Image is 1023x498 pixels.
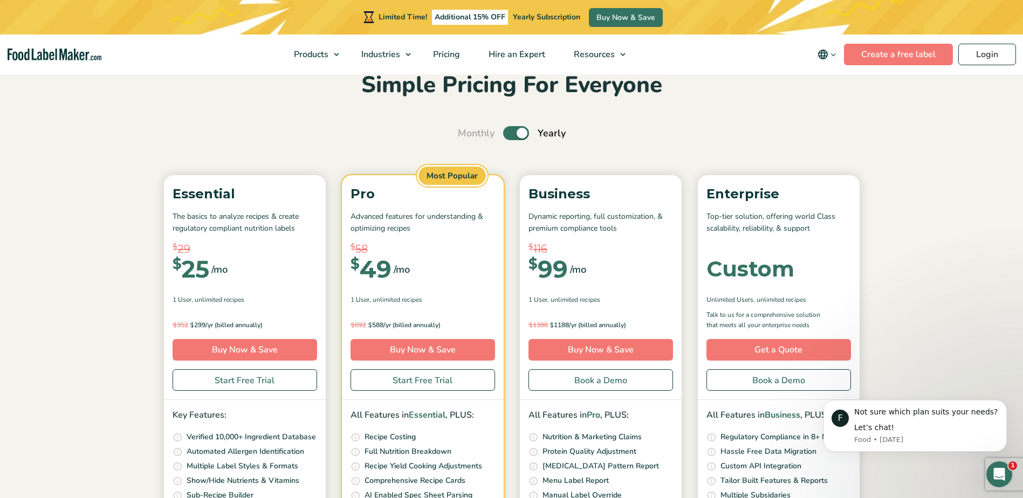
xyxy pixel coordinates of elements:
span: 1 User [528,295,547,305]
iframe: Intercom live chat [986,461,1012,487]
div: Custom [706,258,794,280]
p: Automated Allergen Identification [187,446,304,458]
span: /mo [394,262,410,277]
a: Buy Now & Save [173,339,317,361]
span: Essential [409,409,445,421]
p: Verified 10,000+ Ingredient Database [187,431,316,443]
p: Pro [351,184,495,204]
div: 49 [351,257,392,281]
a: Book a Demo [528,369,673,391]
span: 29 [177,241,190,257]
del: 352 [173,321,188,329]
p: Business [528,184,673,204]
span: 1 User [173,295,191,305]
p: Regulatory Compliance in 8+ Markets [720,431,850,443]
a: Resources [560,34,631,74]
span: $ [173,321,177,329]
span: $ [173,257,182,271]
span: Industries [358,49,401,60]
span: $ [351,321,355,329]
a: Create a free label [844,44,953,65]
p: Menu Label Report [543,475,609,487]
span: Most Popular [417,165,488,187]
span: Monthly [458,126,495,141]
span: Resources [571,49,616,60]
a: Buy Now & Save [528,339,673,361]
span: , Unlimited Recipes [369,295,422,305]
p: The basics to analyze recipes & create regulatory compliant nutrition labels [173,211,317,235]
a: Get a Quote [706,339,851,361]
span: Yearly Subscription [513,12,580,22]
p: Essential [173,184,317,204]
span: Pricing [430,49,461,60]
span: Business [765,409,800,421]
a: Hire an Expert [475,34,557,74]
span: 1 User [351,295,369,305]
p: All Features in , PLUS: [706,409,851,423]
p: Show/Hide Nutrients & Vitamins [187,475,299,487]
span: $ [368,321,372,329]
p: Full Nutrition Breakdown [365,446,451,458]
p: Dynamic reporting, full customization, & premium compliance tools [528,211,673,235]
span: Hire an Expert [485,49,546,60]
a: Book a Demo [706,369,851,391]
p: Tailor Built Features & Reports [720,475,828,487]
a: Start Free Trial [173,369,317,391]
span: , Unlimited Recipes [753,295,806,305]
a: Products [280,34,345,74]
div: 99 [528,257,568,281]
span: $ [190,321,194,329]
a: Industries [347,34,416,74]
span: Pro [587,409,600,421]
span: $ [351,241,355,253]
span: $ [528,241,533,253]
span: $ [550,321,554,329]
p: Multiple Label Styles & Formats [187,460,298,472]
span: $ [528,321,533,329]
h2: Simple Pricing For Everyone [159,71,865,100]
p: Enterprise [706,184,851,204]
span: $ [351,257,360,271]
span: 1 [1008,461,1017,470]
p: Protein Quality Adjustment [543,446,636,458]
span: 116 [533,241,547,257]
div: 25 [173,257,209,281]
p: Top-tier solution, offering world Class scalability, reliability, & support [706,211,851,235]
span: Limited Time! [379,12,427,22]
p: Key Features: [173,409,317,423]
span: , Unlimited Recipes [191,295,244,305]
span: Unlimited Users [706,295,753,305]
del: 1398 [528,321,548,329]
a: Login [958,44,1016,65]
label: Toggle [503,126,529,140]
span: Yearly [538,126,566,141]
del: 692 [351,321,366,329]
p: [MEDICAL_DATA] Pattern Report [543,460,659,472]
p: Advanced features for understanding & optimizing recipes [351,211,495,235]
span: $ [173,241,177,253]
p: Comprehensive Recipe Cards [365,475,465,487]
a: Start Free Trial [351,369,495,391]
p: All Features in , PLUS: [351,409,495,423]
span: /mo [570,262,586,277]
p: Talk to us for a comprehensive solution that meets all your enterprise needs [706,310,830,330]
a: Pricing [419,34,472,74]
span: Products [291,49,329,60]
p: 299/yr (billed annually) [173,320,317,330]
a: Buy Now & Save [351,339,495,361]
p: All Features in , PLUS: [528,409,673,423]
p: Recipe Yield Cooking Adjustments [365,460,482,472]
p: Hassle Free Data Migration [720,446,816,458]
a: Buy Now & Save [589,8,663,27]
span: , Unlimited Recipes [547,295,600,305]
span: 58 [355,241,368,257]
iframe: Intercom notifications message [807,384,1023,469]
p: 588/yr (billed annually) [351,320,495,330]
span: $ [528,257,538,271]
